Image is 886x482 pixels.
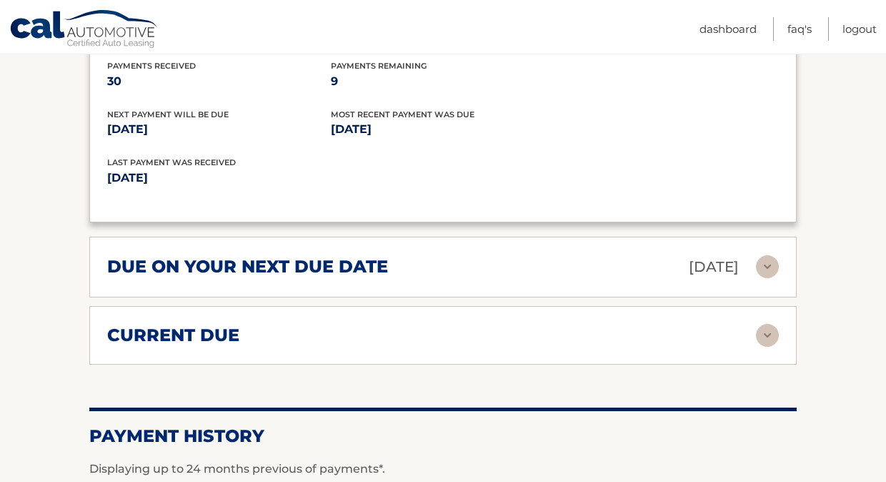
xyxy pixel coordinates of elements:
[107,119,331,139] p: [DATE]
[107,72,331,92] p: 30
[9,9,159,51] a: Cal Automotive
[787,17,812,41] a: FAQ's
[689,255,739,280] p: [DATE]
[89,426,797,447] h2: Payment History
[107,256,388,277] h2: due on your next due date
[842,17,877,41] a: Logout
[107,168,443,188] p: [DATE]
[107,325,239,346] h2: current due
[89,461,797,478] p: Displaying up to 24 months previous of payments*.
[107,157,236,167] span: Last Payment was received
[700,17,757,41] a: Dashboard
[107,61,196,71] span: Payments Received
[107,109,229,119] span: Next Payment will be due
[331,61,427,71] span: Payments Remaining
[331,72,554,92] p: 9
[756,324,779,347] img: accordion-rest.svg
[331,109,474,119] span: Most Recent Payment Was Due
[331,119,554,139] p: [DATE]
[756,255,779,278] img: accordion-rest.svg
